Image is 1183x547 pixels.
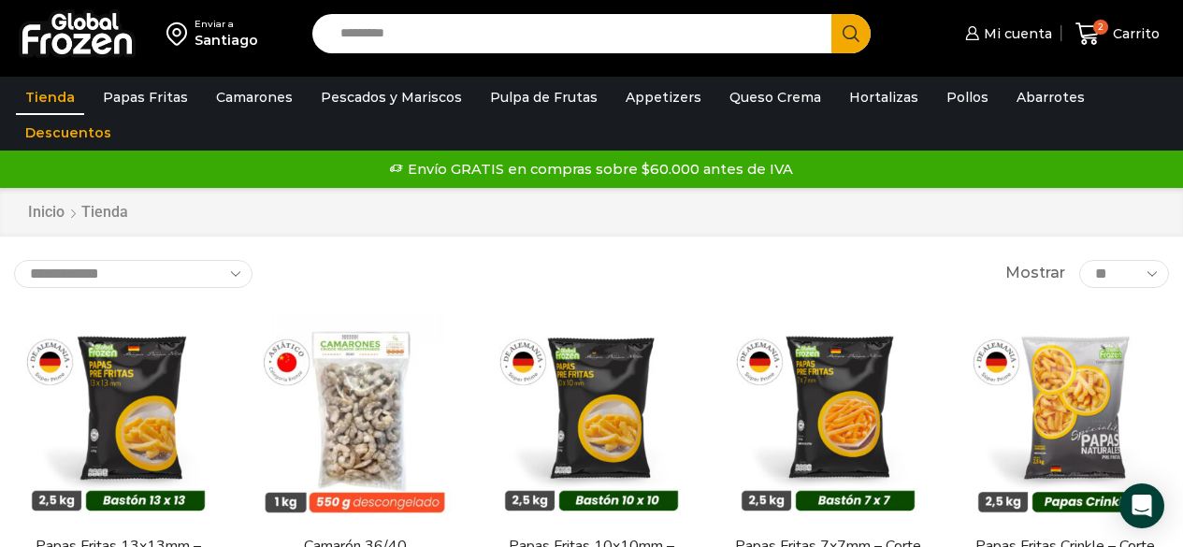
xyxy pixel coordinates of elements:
div: Open Intercom Messenger [1119,483,1164,528]
a: 2 Carrito [1071,12,1164,56]
a: Abarrotes [1007,79,1094,115]
a: Camarones [207,79,302,115]
img: address-field-icon.svg [166,18,195,50]
a: Mi cuenta [960,15,1052,52]
a: Papas Fritas [94,79,197,115]
span: Carrito [1108,24,1160,43]
a: Descuentos [16,115,121,151]
a: Pulpa de Frutas [481,79,607,115]
a: Pescados y Mariscos [311,79,471,115]
span: 2 [1093,20,1108,35]
div: Enviar a [195,18,258,31]
a: Hortalizas [840,79,928,115]
span: Mi cuenta [979,24,1052,43]
a: Pollos [937,79,998,115]
a: Queso Crema [720,79,830,115]
span: Mostrar [1005,263,1065,284]
h1: Tienda [81,203,128,221]
a: Inicio [27,202,65,223]
a: Tienda [16,79,84,115]
a: Appetizers [616,79,711,115]
div: Santiago [195,31,258,50]
select: Pedido de la tienda [14,260,252,288]
nav: Breadcrumb [27,202,128,223]
button: Search button [831,14,871,53]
